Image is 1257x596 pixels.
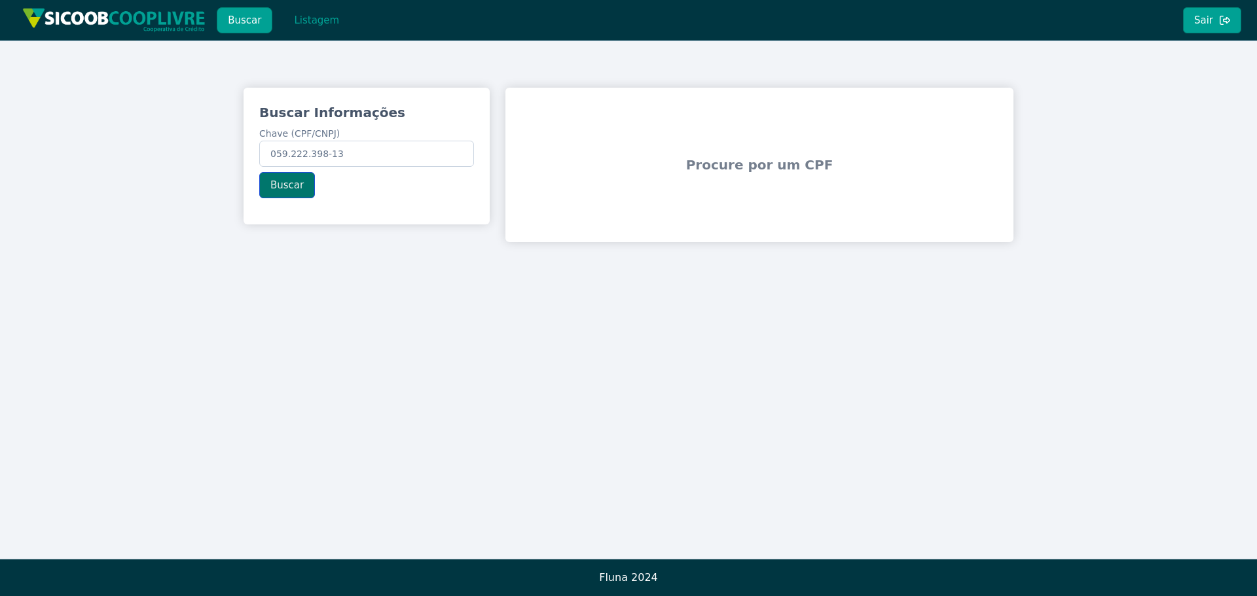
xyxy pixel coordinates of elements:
[22,8,206,32] img: img/sicoob_cooplivre.png
[1183,7,1241,33] button: Sair
[599,571,658,584] span: Fluna 2024
[259,103,474,122] h3: Buscar Informações
[283,7,350,33] button: Listagem
[259,141,474,167] input: Chave (CPF/CNPJ)
[217,7,272,33] button: Buscar
[259,128,340,139] span: Chave (CPF/CNPJ)
[511,124,1008,205] span: Procure por um CPF
[259,172,315,198] button: Buscar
